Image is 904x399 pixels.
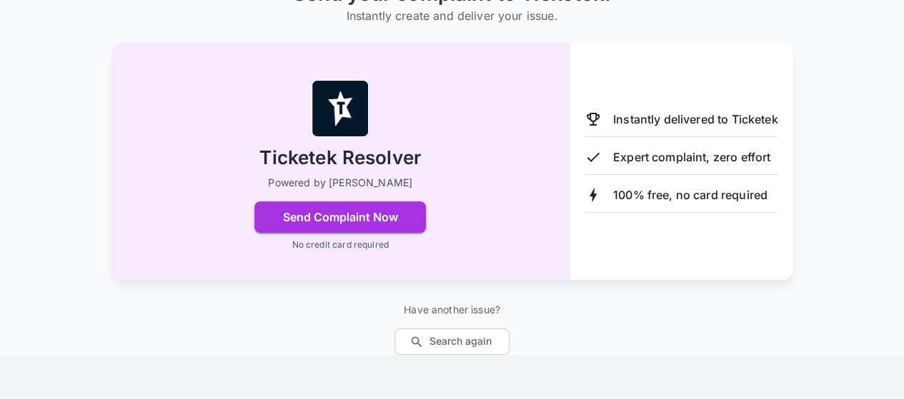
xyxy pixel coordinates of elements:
p: Powered by [PERSON_NAME] [268,176,412,190]
button: Send Complaint Now [254,201,426,233]
p: 100% free, no card required [613,186,768,203]
h2: Ticketek Resolver [259,146,421,171]
p: Instantly delivered to Ticketek [613,111,778,128]
p: Expert complaint, zero effort [613,148,770,166]
p: Have another issue? [394,303,510,317]
h6: Instantly create and deliver your issue. [293,6,612,26]
button: Search again [394,328,510,355]
img: Ticketek [312,80,369,137]
p: No credit card required [292,238,388,251]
